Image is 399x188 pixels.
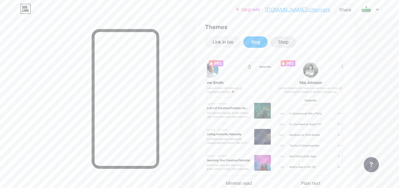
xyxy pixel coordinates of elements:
[205,180,273,186] div: Minimal read
[251,39,260,45] div: Blog
[207,58,271,176] img: minimal.png
[205,23,345,31] div: Themes
[212,39,233,45] div: Link in bio
[265,6,330,13] a: [DOMAIN_NAME]/cheyyars
[279,58,343,176] img: plain_text.png
[360,3,372,15] img: Cheyyar Sri Kumaran Pvt Ltd
[339,6,351,13] div: Share
[277,180,345,186] div: Plain text
[236,7,260,12] a: Upgrade
[278,39,288,45] div: Shop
